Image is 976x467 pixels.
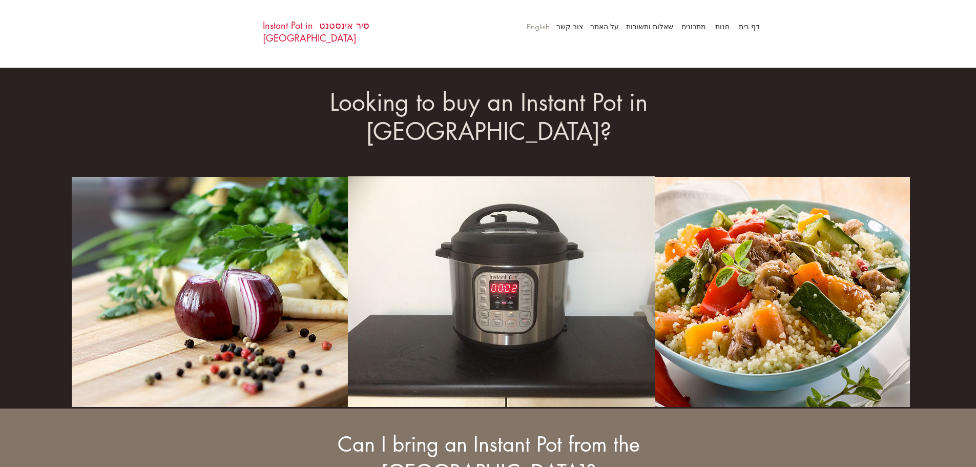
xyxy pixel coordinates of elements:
p: שאלות ותשובות [621,19,678,34]
img: Sliced Onion [72,177,420,407]
span: Looking to buy an Instant Pot in [GEOGRAPHIC_DATA]? [330,87,648,147]
a: על האתר [588,19,624,34]
a: מתכונים [678,19,711,34]
p: על האתר [585,19,624,34]
a: חנות [711,19,735,34]
img: Instantpot_my photo5.jpg [348,176,655,407]
p: מתכונים [676,19,711,34]
a: שאלות ותשובות [624,19,678,34]
img: Couscous with Meat and Vegetables [603,177,910,407]
p: חנות [710,19,735,34]
a: צור קשר [555,19,588,34]
a: דף בית [735,19,765,34]
p: דף בית [734,19,765,34]
p: צור קשר [551,19,588,34]
nav: אתר [499,19,765,34]
a: סיר אינסטנט Instant Pot in [GEOGRAPHIC_DATA] [263,19,369,44]
a: English [522,19,555,34]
